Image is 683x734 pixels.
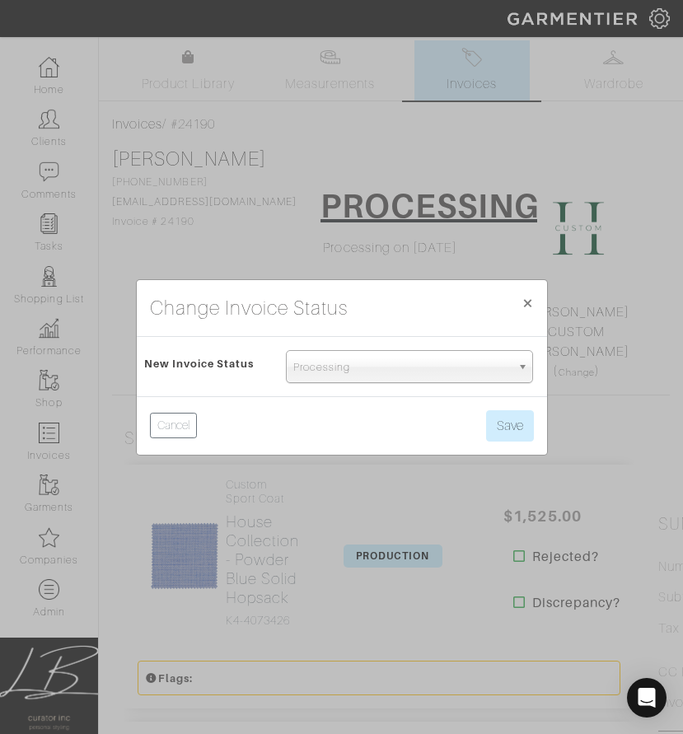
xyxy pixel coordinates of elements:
[486,410,534,442] button: Save
[522,292,534,314] span: ×
[627,678,667,718] div: Open Intercom Messenger
[150,413,197,438] button: Cancel
[150,293,349,323] h4: Change Invoice Status
[293,351,512,384] span: Processing
[144,352,255,376] span: New Invoice Status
